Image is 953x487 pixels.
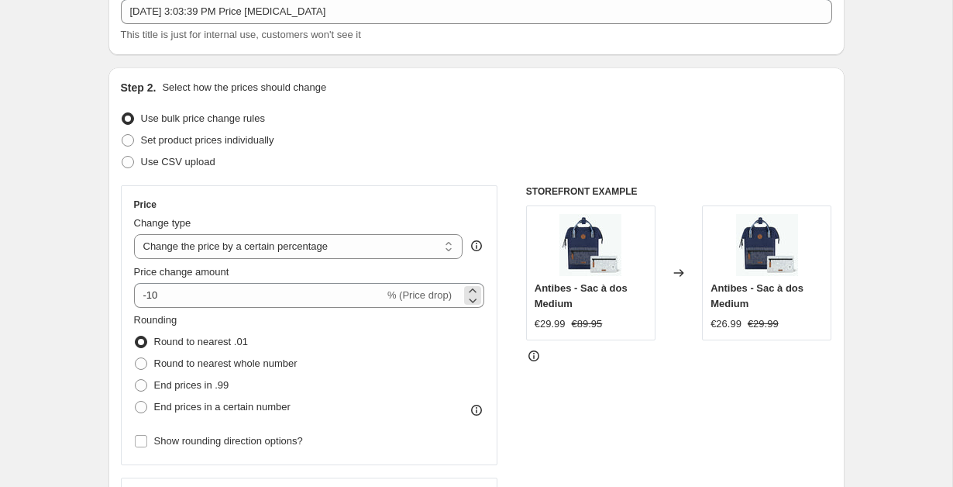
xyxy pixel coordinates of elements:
[559,214,621,276] img: TDM_W23_ADVENTURER_MEDIUM_ANTIBES_3701328396703_01_2016x_webp_80x.webp
[154,357,298,369] span: Round to nearest whole number
[154,435,303,447] span: Show rounding direction options?
[162,80,326,95] p: Select how the prices should change
[134,217,191,229] span: Change type
[526,185,832,198] h6: STOREFRONT EXAMPLE
[134,266,229,278] span: Price change amount
[535,282,628,309] span: Antibes - Sac à dos Medium
[134,314,177,326] span: Rounding
[141,134,274,146] span: Set product prices individually
[710,316,741,332] div: €26.99
[572,316,603,332] strike: €89.95
[736,214,798,276] img: TDM_W23_ADVENTURER_MEDIUM_ANTIBES_3701328396703_01_2016x_webp_80x.webp
[141,112,265,124] span: Use bulk price change rules
[710,282,803,309] span: Antibes - Sac à dos Medium
[134,199,157,211] h3: Price
[141,156,215,168] span: Use CSV upload
[535,316,566,332] div: €29.99
[154,336,248,347] span: Round to nearest .01
[121,29,361,40] span: This title is just for internal use, customers won't see it
[121,80,157,95] h2: Step 2.
[154,379,229,391] span: End prices in .99
[154,401,291,413] span: End prices in a certain number
[134,283,384,308] input: -15
[387,289,452,301] span: % (Price drop)
[469,238,484,254] div: help
[748,316,779,332] strike: €29.99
